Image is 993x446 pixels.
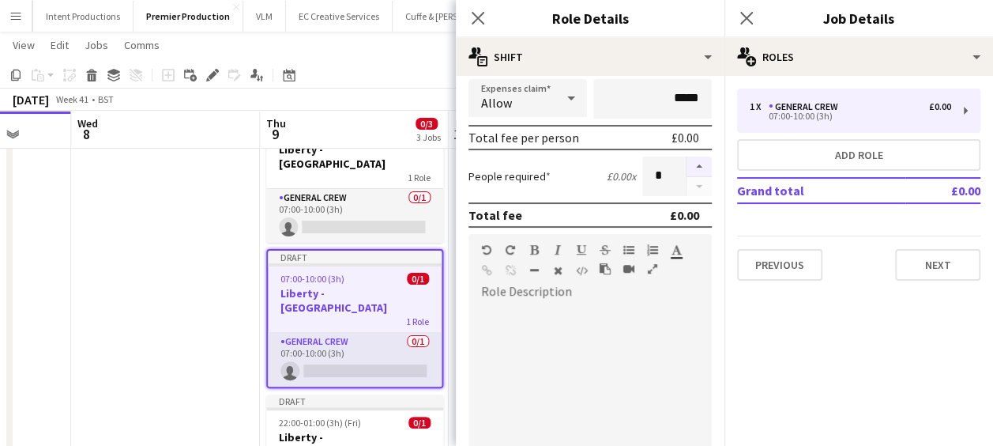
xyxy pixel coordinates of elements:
[528,244,540,256] button: Bold
[453,125,468,143] span: 10
[552,264,563,277] button: Clear Formatting
[481,95,512,111] span: Allow
[51,38,69,52] span: Edit
[408,417,431,429] span: 0/1
[279,417,361,429] span: 22:00-01:00 (3h) (Fri)
[623,263,634,275] button: Insert video
[78,35,115,55] a: Jobs
[623,244,634,256] button: Unordered List
[13,38,35,52] span: View
[407,273,429,285] span: 0/1
[670,207,699,223] div: £0.00
[264,125,286,143] span: 9
[905,178,980,203] td: £0.00
[13,92,49,108] div: [DATE]
[468,207,522,223] div: Total fee
[671,244,682,256] button: Text Color
[769,101,844,112] div: General Crew
[6,35,41,55] a: View
[647,263,658,275] button: Fullscreen
[406,316,429,327] span: 1 Role
[286,1,393,32] button: EC Creative Services
[607,169,636,183] div: £0.00 x
[724,8,993,28] h3: Job Details
[77,116,98,130] span: Wed
[266,249,443,388] app-job-card: Draft07:00-10:00 (3h)0/1Liberty - [GEOGRAPHIC_DATA]1 RoleGeneral Crew0/107:00-10:00 (3h)
[552,244,563,256] button: Italic
[647,244,658,256] button: Ordered List
[243,1,286,32] button: VLM
[85,38,108,52] span: Jobs
[44,35,75,55] a: Edit
[268,286,442,315] h3: Liberty - [GEOGRAPHIC_DATA]
[118,35,166,55] a: Comms
[528,264,540,277] button: Horizontal Line
[134,1,243,32] button: Premier Production
[737,139,980,171] button: Add role
[576,264,587,277] button: HTML Code
[750,101,769,112] div: 1 x
[481,244,492,256] button: Undo
[456,8,724,28] h3: Role Details
[98,93,114,105] div: BST
[52,93,92,105] span: Week 41
[671,130,699,146] div: £0.00
[416,131,441,143] div: 3 Jobs
[737,178,905,203] td: Grand total
[468,130,579,146] div: Total fee per person
[576,244,587,256] button: Underline
[455,116,468,130] span: Fri
[929,101,951,112] div: £0.00
[737,249,822,281] button: Previous
[266,116,286,130] span: Thu
[266,189,443,243] app-card-role: General Crew0/107:00-10:00 (3h)
[416,118,438,130] span: 0/3
[33,1,134,32] button: Intent Productions
[600,244,611,256] button: Strikethrough
[600,263,611,275] button: Paste as plain text
[268,333,442,387] app-card-role: General Crew0/107:00-10:00 (3h)
[895,249,980,281] button: Next
[724,38,993,76] div: Roles
[75,125,98,143] span: 8
[266,142,443,171] h3: Liberty - [GEOGRAPHIC_DATA]
[686,157,712,177] button: Increase
[456,38,724,76] div: Shift
[505,244,516,256] button: Redo
[124,38,160,52] span: Comms
[468,169,551,183] label: People required
[266,107,443,243] app-job-card: Draft07:00-10:00 (3h)0/1Liberty - [GEOGRAPHIC_DATA]1 RoleGeneral Crew0/107:00-10:00 (3h)
[750,112,951,120] div: 07:00-10:00 (3h)
[408,172,431,183] span: 1 Role
[268,251,442,263] div: Draft
[266,395,443,407] div: Draft
[393,1,516,32] button: Cuffe & [PERSON_NAME]
[280,273,344,285] span: 07:00-10:00 (3h)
